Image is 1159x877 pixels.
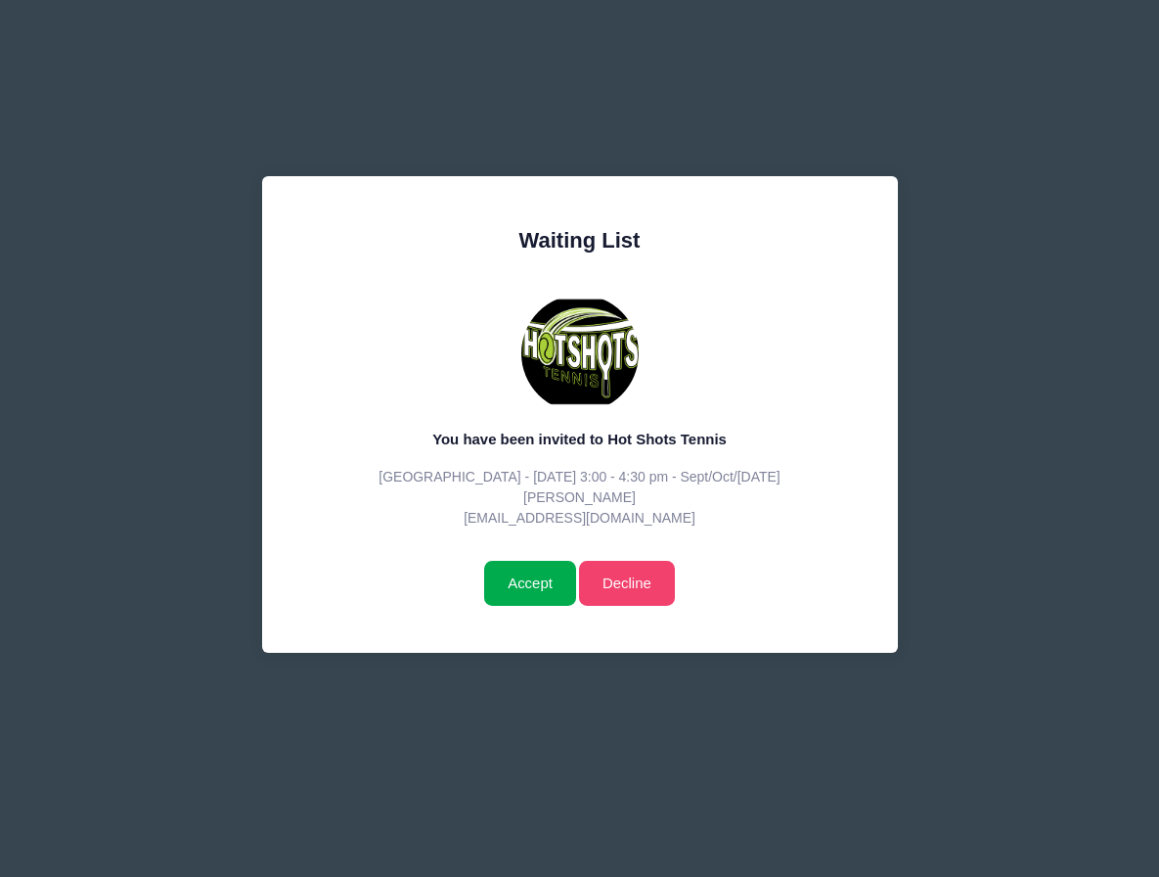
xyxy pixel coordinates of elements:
h5: You have been invited to Hot Shots Tennis [309,431,850,448]
a: Decline [579,561,674,606]
p: [GEOGRAPHIC_DATA] - [DATE] 3:00 - 4:30 pm - Sept/Oct/[DATE] [309,467,850,487]
p: [EMAIL_ADDRESS][DOMAIN_NAME] [309,508,850,529]
img: Hot Shots Tennis [521,295,639,412]
p: [PERSON_NAME] [309,487,850,508]
input: Accept [484,561,575,606]
div: Waiting List [309,224,850,256]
